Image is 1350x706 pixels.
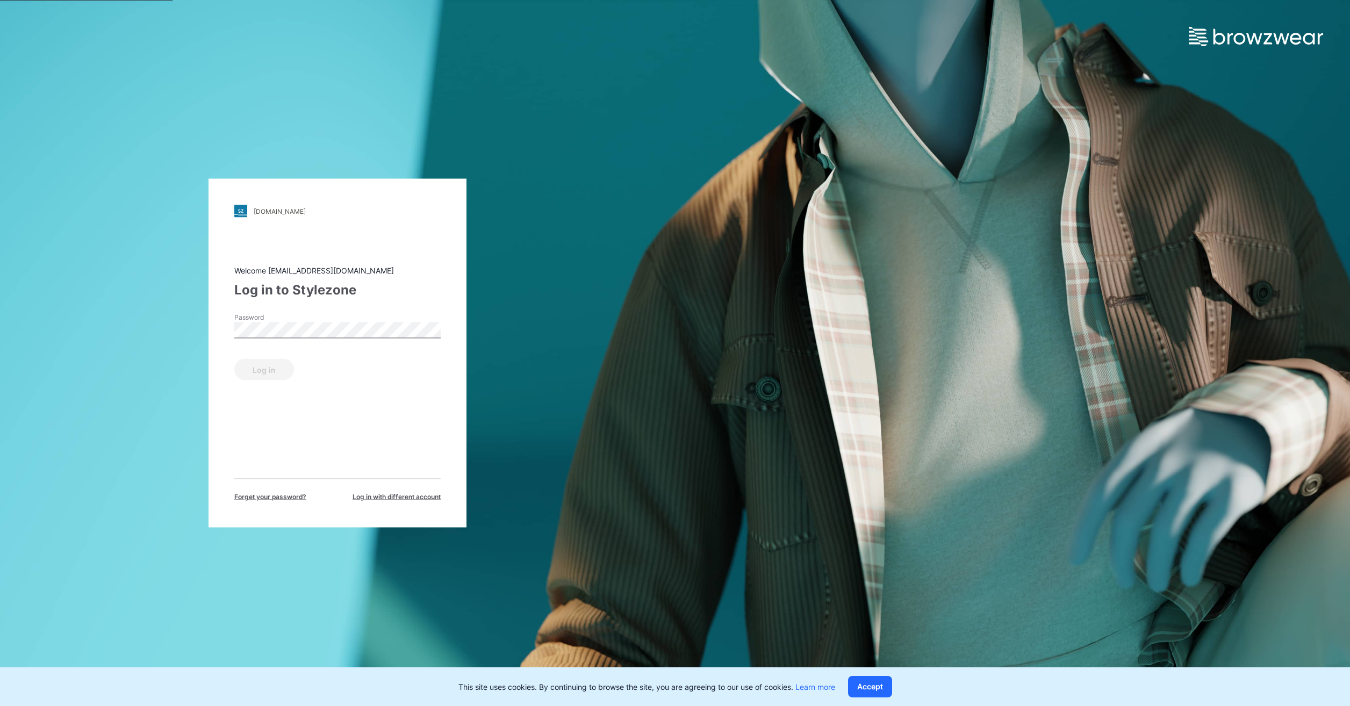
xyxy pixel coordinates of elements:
span: Log in with different account [353,492,441,502]
div: [DOMAIN_NAME] [254,207,306,215]
p: This site uses cookies. By continuing to browse the site, you are agreeing to our use of cookies. [458,681,835,693]
a: [DOMAIN_NAME] [234,205,441,218]
span: Forget your password? [234,492,306,502]
label: Password [234,313,310,322]
div: Welcome [EMAIL_ADDRESS][DOMAIN_NAME] [234,265,441,276]
a: Learn more [795,682,835,691]
img: stylezone-logo.562084cfcfab977791bfbf7441f1a819.svg [234,205,247,218]
div: Log in to Stylezone [234,280,441,300]
img: browzwear-logo.e42bd6dac1945053ebaf764b6aa21510.svg [1189,27,1323,46]
button: Accept [848,676,892,697]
